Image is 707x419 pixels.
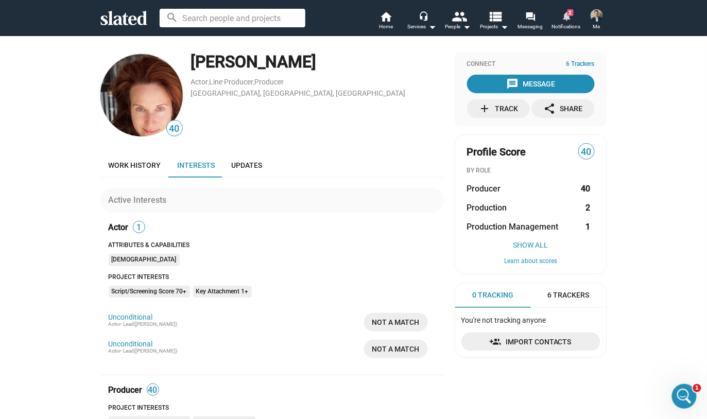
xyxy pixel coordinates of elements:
mat-icon: home [380,10,392,23]
div: [PERSON_NAME] [191,51,444,73]
div: Attributes & Capabilities [109,241,444,250]
div: Project Interests [109,273,444,282]
button: Show All [467,241,595,249]
mat-icon: arrow_drop_down [426,21,439,33]
mat-chip: Script/Screening Score 70+ [109,286,190,298]
div: Active Interests [109,195,171,205]
span: Messaging [518,21,543,33]
button: Share [532,99,595,118]
span: Actor [109,321,121,327]
mat-chip: Key Attachment 1+ [193,286,252,298]
span: NOT A MATCH [372,340,420,358]
iframe: Intercom live chat [672,384,697,409]
mat-icon: share [544,102,556,115]
img: Jina Panebianco [100,54,183,136]
a: Work history [100,153,169,178]
div: Share [544,99,583,118]
span: Projects [480,21,508,33]
img: Luke Cheney [591,9,603,22]
span: Profile Score [467,145,526,159]
button: People [440,10,476,33]
strong: 2 [586,202,591,213]
button: Services [404,10,440,33]
mat-icon: arrow_drop_down [498,21,510,33]
strong: 40 [581,183,591,194]
div: Project Interests [109,404,444,412]
span: , [254,80,255,85]
span: Home [379,21,393,33]
span: ([PERSON_NAME]) [134,348,178,354]
div: People [445,21,471,33]
span: Production [467,202,507,213]
span: 1 [133,222,145,233]
mat-icon: add [478,102,491,115]
span: Updates [232,161,263,169]
span: Notifications [552,21,581,33]
span: Actor [109,222,129,233]
a: Import Contacts [461,333,600,351]
span: Actor [109,348,121,354]
span: 1 [693,384,701,392]
div: BY ROLE [467,167,595,175]
span: Work history [109,161,161,169]
a: Actor [191,78,209,86]
div: Services [408,21,437,33]
span: 2 [567,9,574,16]
mat-icon: notifications [561,11,571,21]
div: Message [506,75,555,93]
span: Me [593,21,600,33]
a: Producer [255,78,284,86]
span: Producer [467,183,501,194]
a: 2Notifications [548,10,584,33]
a: Line Producer [210,78,254,86]
button: Show 'Not a Match' tooltip [364,340,428,358]
mat-icon: headset_mic [419,11,428,21]
a: Unconditional [109,340,153,348]
mat-chip: [DEMOGRAPHIC_DATA] [109,254,180,266]
span: Import Contacts [470,333,592,351]
a: Home [368,10,404,33]
mat-icon: forum [525,11,535,21]
span: Producer [109,385,143,395]
span: Interests [178,161,215,169]
mat-icon: view_list [488,9,503,24]
input: Search people and projects [160,9,305,27]
span: 40 [147,385,159,395]
span: 6 Trackers [566,60,595,68]
div: Connect [467,60,595,68]
span: - Lead [121,348,134,354]
button: Show 'Not a Match' tooltip [364,313,428,331]
span: 0 Tracking [472,290,513,300]
span: - Lead [121,321,134,327]
button: Message [467,75,595,93]
span: ([PERSON_NAME]) [134,321,178,327]
a: Unconditional [109,313,153,321]
mat-icon: people [452,9,467,24]
a: Interests [169,153,223,178]
span: You're not tracking anyone [461,316,546,324]
a: Updates [223,153,271,178]
a: [GEOGRAPHIC_DATA], [GEOGRAPHIC_DATA], [GEOGRAPHIC_DATA] [191,89,406,97]
span: , [209,80,210,85]
button: Track [467,99,530,118]
mat-icon: arrow_drop_down [461,21,473,33]
span: NOT A MATCH [372,313,420,331]
div: Track [478,99,518,118]
a: Messaging [512,10,548,33]
mat-icon: message [506,78,519,90]
button: Learn about scores [467,257,595,266]
strong: 1 [586,221,591,232]
span: 40 [579,145,594,159]
button: Projects [476,10,512,33]
span: 6 Trackers [548,290,590,300]
button: Luke CheneyMe [584,7,609,34]
span: Production Management [467,221,559,232]
span: 40 [167,122,182,136]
